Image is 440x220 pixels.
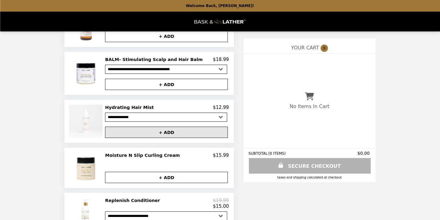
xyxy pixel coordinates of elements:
div: Taxes and Shipping calculated at checkout [249,176,371,179]
p: $15.00 [213,204,229,209]
button: + ADD [105,79,228,90]
p: $12.99 [213,105,229,110]
img: Brand Logo [195,15,246,28]
img: Moisture N Slip Curling Cream [71,153,103,183]
select: Select a product variant [105,65,227,74]
select: Select a product variant [105,113,227,122]
p: $15.99 [213,153,229,158]
img: BALM- Stimulating Scalp and Hair Balm [69,57,104,90]
h2: Hydrating Hair Mist [105,105,156,110]
h2: BALM- Stimulating Scalp and Hair Balm [105,57,205,62]
button: + ADD [105,127,228,138]
h2: Moisture N Slip Curling Cream [105,153,182,158]
span: SUBTOTAL [249,151,268,156]
span: 0 [321,45,328,52]
span: ( 0 ITEMS ) [268,151,285,156]
h2: Replenish Conditioner [105,198,162,203]
span: $0.00 [358,151,371,156]
p: Welcome Back, [PERSON_NAME]! [186,4,254,8]
span: YOUR CART [291,45,319,51]
p: $18.99 [213,57,229,62]
p: $19.99 [213,198,229,203]
img: Hydrating Hair Mist [69,105,104,138]
p: No Items In Cart [289,103,329,109]
button: + ADD [105,172,228,183]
